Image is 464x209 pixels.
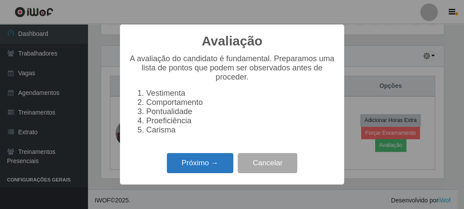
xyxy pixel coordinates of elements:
li: Vestimenta [146,89,335,98]
li: Pontualidade [146,107,335,116]
button: Cancelar [238,153,297,174]
h2: Avaliação [202,33,263,49]
li: Proeficiência [146,116,335,125]
li: Comportamento [146,98,335,107]
p: A avaliação do candidato é fundamental. Preparamos uma lista de pontos que podem ser observados a... [129,54,335,82]
li: Carisma [146,125,335,135]
button: Próximo → [167,153,233,174]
